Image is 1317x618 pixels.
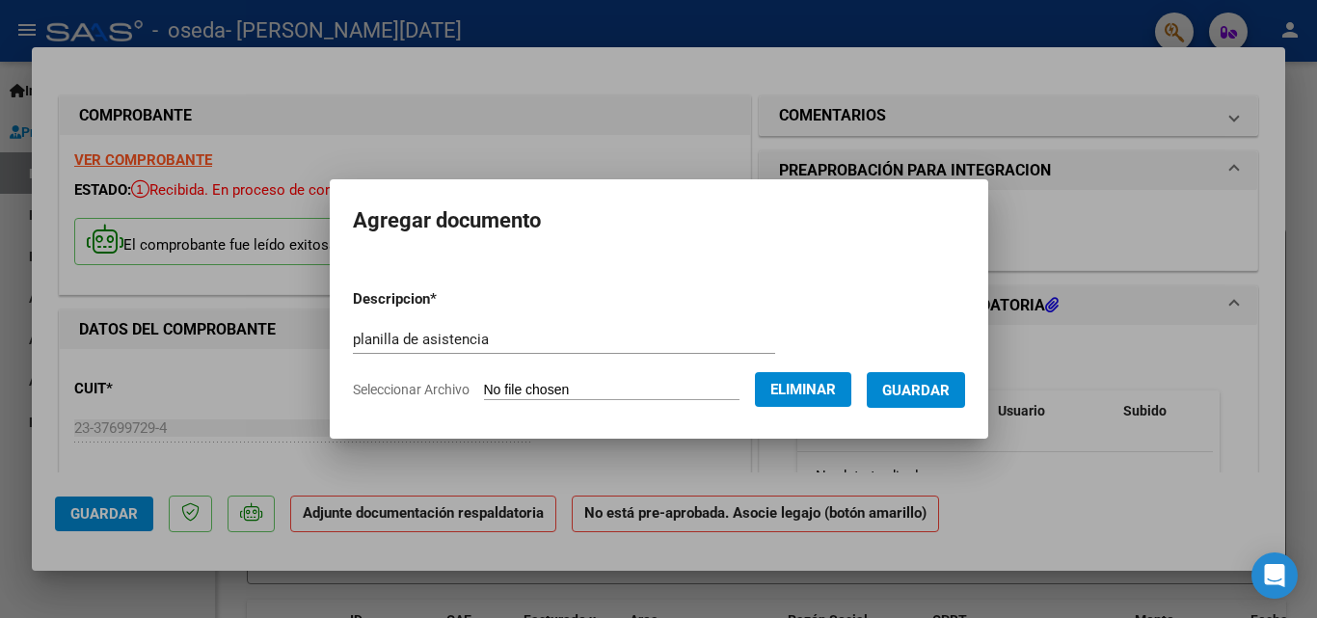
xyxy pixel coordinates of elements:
[867,372,965,408] button: Guardar
[755,372,851,407] button: Eliminar
[882,382,950,399] span: Guardar
[353,288,537,310] p: Descripcion
[1251,552,1298,599] div: Open Intercom Messenger
[770,381,836,398] span: Eliminar
[353,202,965,239] h2: Agregar documento
[353,382,470,397] span: Seleccionar Archivo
